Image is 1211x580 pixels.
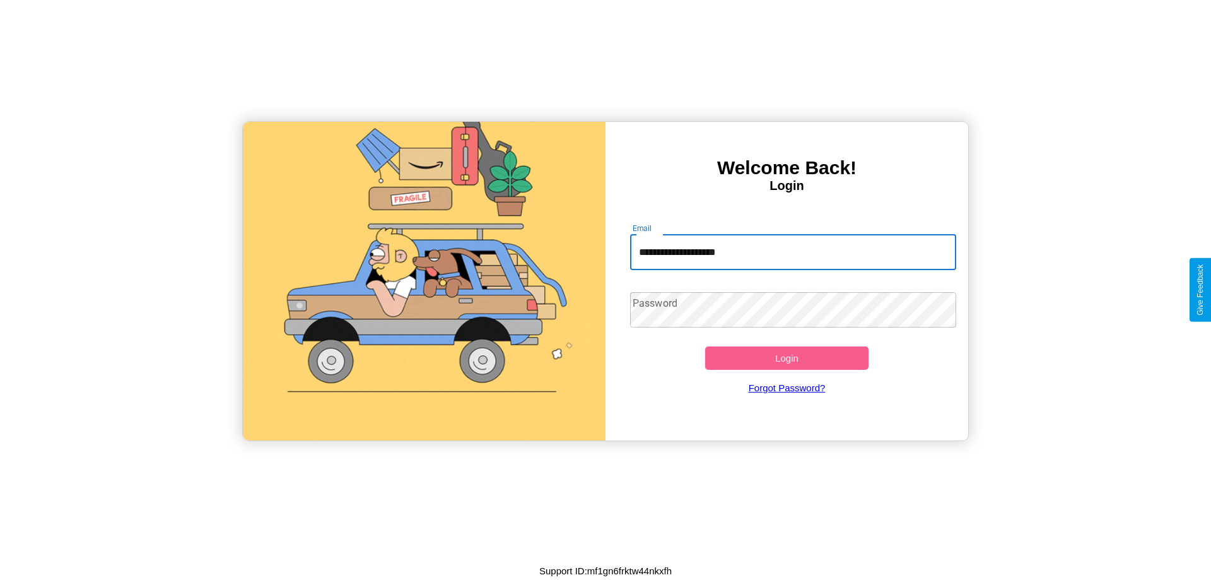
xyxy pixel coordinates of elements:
[605,179,968,193] h4: Login
[705,346,869,370] button: Login
[243,122,605,441] img: gif
[1196,264,1205,316] div: Give Feedback
[633,223,652,234] label: Email
[605,157,968,179] h3: Welcome Back!
[624,370,951,406] a: Forgot Password?
[539,562,672,579] p: Support ID: mf1gn6frktw44nkxfh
